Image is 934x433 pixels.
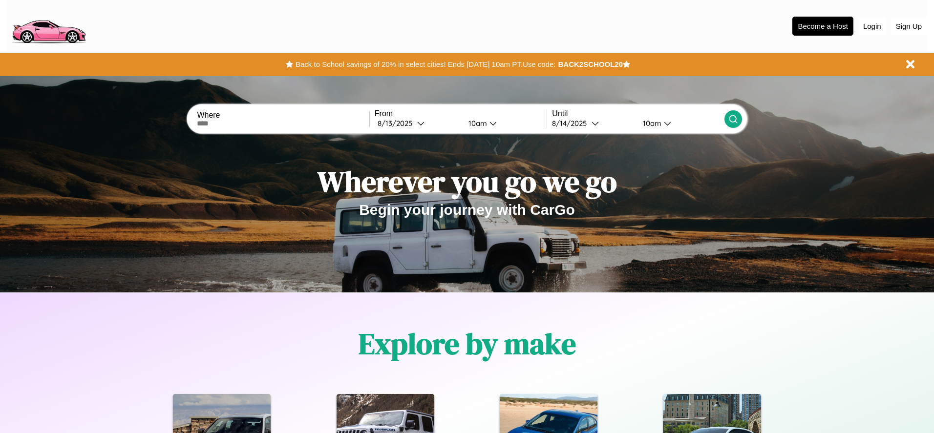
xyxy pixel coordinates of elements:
label: Until [552,109,724,118]
button: Sign Up [891,17,927,35]
label: Where [197,111,369,120]
div: 8 / 13 / 2025 [378,119,417,128]
div: 10am [638,119,664,128]
button: 10am [635,118,724,128]
div: 10am [464,119,489,128]
button: Login [858,17,886,35]
img: logo [7,5,90,46]
h1: Explore by make [359,324,576,364]
button: 10am [461,118,547,128]
button: Become a Host [792,17,853,36]
button: Back to School savings of 20% in select cities! Ends [DATE] 10am PT.Use code: [293,58,558,71]
b: BACK2SCHOOL20 [558,60,623,68]
div: 8 / 14 / 2025 [552,119,592,128]
label: From [375,109,547,118]
button: 8/13/2025 [375,118,461,128]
